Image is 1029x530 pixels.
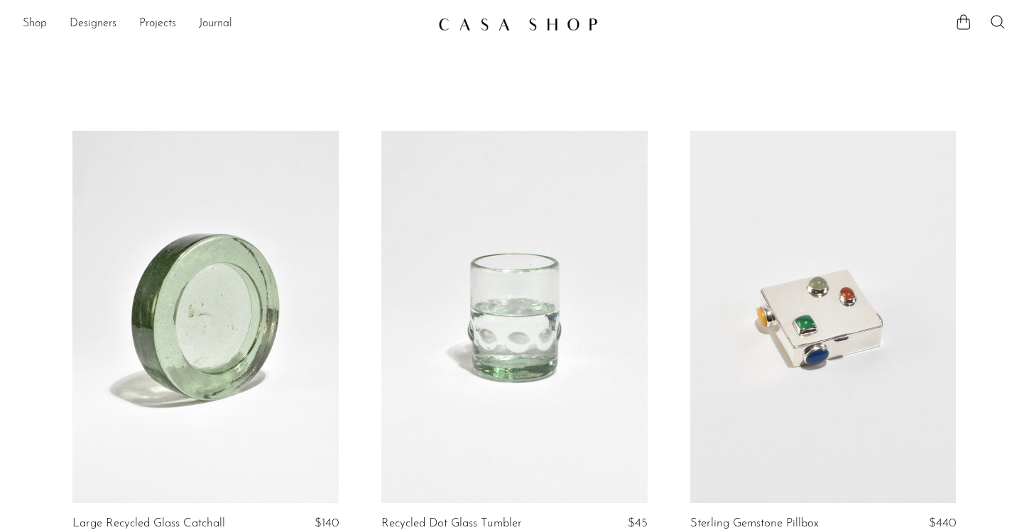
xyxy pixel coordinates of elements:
[315,517,339,529] span: $140
[72,517,225,530] a: Large Recycled Glass Catchall
[23,12,427,36] nav: Desktop navigation
[70,15,116,33] a: Designers
[23,15,47,33] a: Shop
[199,15,232,33] a: Journal
[23,12,427,36] ul: NEW HEADER MENU
[690,517,819,530] a: Sterling Gemstone Pillbox
[139,15,176,33] a: Projects
[381,517,522,530] a: Recycled Dot Glass Tumbler
[628,517,648,529] span: $45
[929,517,956,529] span: $440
